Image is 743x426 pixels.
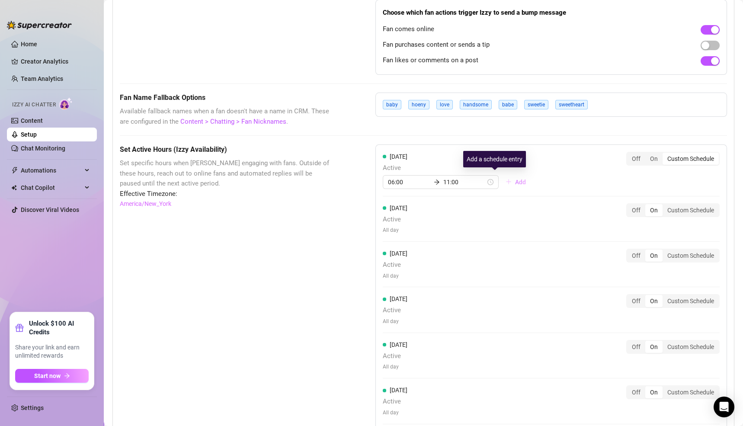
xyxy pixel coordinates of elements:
[21,117,43,124] a: Content
[12,101,56,109] span: Izzy AI Chatter
[626,152,720,166] div: segmented control
[626,385,720,399] div: segmented control
[21,206,79,213] a: Discover Viral Videos
[383,363,407,371] span: All day
[645,250,663,262] div: On
[120,93,332,103] h5: Fan Name Fallback Options
[663,295,719,307] div: Custom Schedule
[15,343,89,360] span: Share your link and earn unlimited rewards
[463,151,526,167] div: Add a schedule entry
[120,144,332,155] h5: Set Active Hours (Izzy Availability)
[383,272,407,280] span: All day
[7,21,72,29] img: logo-BBDzfeDw.svg
[21,163,82,177] span: Automations
[499,175,533,189] button: Add
[383,305,407,316] span: Active
[11,185,17,191] img: Chat Copilot
[663,153,719,165] div: Custom Schedule
[383,260,407,270] span: Active
[34,372,61,379] span: Start now
[390,387,407,394] span: [DATE]
[434,179,440,185] span: arrow-right
[663,204,719,216] div: Custom Schedule
[383,397,407,407] span: Active
[180,118,286,125] a: Content > Chatting > Fan Nicknames
[390,250,407,257] span: [DATE]
[663,386,719,398] div: Custom Schedule
[15,369,89,383] button: Start nowarrow-right
[515,179,526,186] span: Add
[59,97,73,110] img: AI Chatter
[663,341,719,353] div: Custom Schedule
[383,163,533,173] span: Active
[390,341,407,348] span: [DATE]
[383,317,407,326] span: All day
[626,294,720,308] div: segmented control
[383,55,478,66] span: Fan likes or comments on a post
[626,249,720,263] div: segmented control
[21,75,63,82] a: Team Analytics
[627,250,645,262] div: Off
[645,204,663,216] div: On
[120,189,332,199] span: Effective Timezone:
[21,181,82,195] span: Chat Copilot
[21,41,37,48] a: Home
[11,167,18,174] span: thunderbolt
[21,404,44,411] a: Settings
[645,153,663,165] div: On
[64,373,70,379] span: arrow-right
[120,106,332,127] span: Available fallback names when a fan doesn't have a name in CRM. These are configured in the .
[383,409,407,417] span: All day
[383,226,407,234] span: All day
[15,324,24,332] span: gift
[120,199,171,208] a: America/New_York
[383,100,401,109] span: baby
[390,153,407,160] span: [DATE]
[443,177,486,187] input: End time
[645,295,663,307] div: On
[388,177,430,187] input: Start time
[390,205,407,211] span: [DATE]
[627,153,645,165] div: Off
[21,131,37,138] a: Setup
[645,386,663,398] div: On
[663,250,719,262] div: Custom Schedule
[627,341,645,353] div: Off
[120,158,332,189] span: Set specific hours when [PERSON_NAME] engaging with fans. Outside of these hours, reach out to on...
[383,40,490,50] span: Fan purchases content or sends a tip
[645,341,663,353] div: On
[714,397,734,417] div: Open Intercom Messenger
[21,145,65,152] a: Chat Monitoring
[555,100,588,109] span: sweetheart
[627,204,645,216] div: Off
[383,351,407,362] span: Active
[627,386,645,398] div: Off
[383,24,434,35] span: Fan comes online
[460,100,492,109] span: handsome
[626,340,720,354] div: segmented control
[383,9,566,16] strong: Choose which fan actions trigger Izzy to send a bump message
[506,179,512,185] span: plus
[499,100,517,109] span: babe
[408,100,429,109] span: hoeny
[390,295,407,302] span: [DATE]
[29,319,89,336] strong: Unlock $100 AI Credits
[626,203,720,217] div: segmented control
[436,100,453,109] span: love
[627,295,645,307] div: Off
[524,100,548,109] span: sweetie
[21,54,90,68] a: Creator Analytics
[383,215,407,225] span: Active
